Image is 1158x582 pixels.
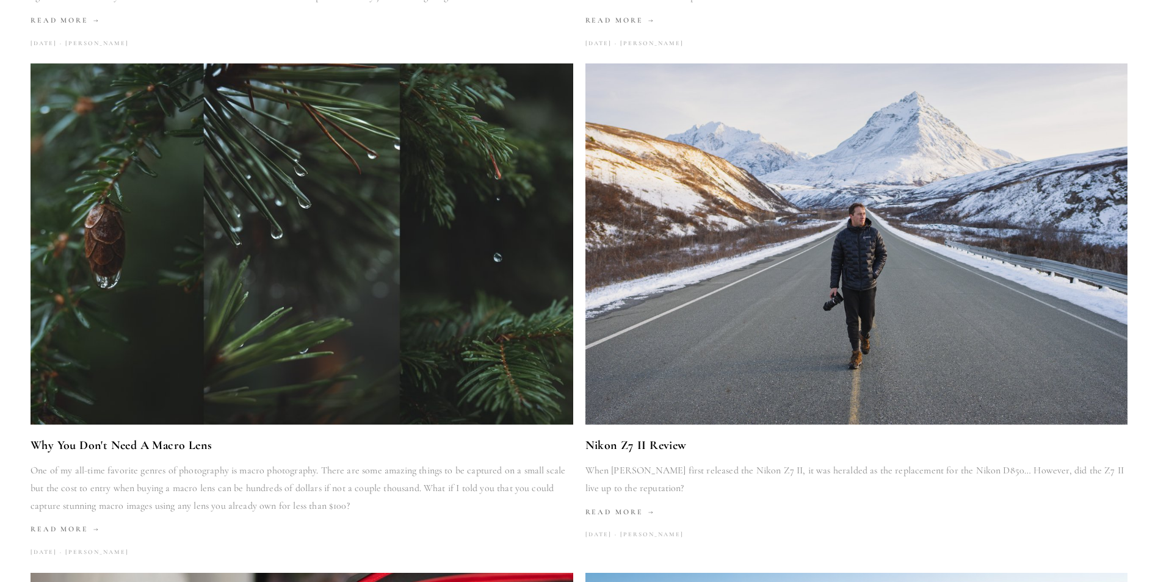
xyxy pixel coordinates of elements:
span: Read More [31,16,100,24]
p: When [PERSON_NAME] first released the Nikon Z7 II, it was heralded as the replacement for the Nik... [585,462,1128,497]
p: One of my all-time favorite genres of photography is macro photography. There are some amazing th... [31,462,573,514]
a: Read More [31,520,573,538]
time: [DATE] [31,35,57,52]
img: Why You Don't Need A Macro Lens [13,63,591,425]
span: Read More [585,508,655,516]
a: Read More [31,12,573,29]
a: Read More [585,503,1128,521]
time: [DATE] [585,35,612,52]
time: [DATE] [585,526,612,543]
a: Nikon Z7 II Review [585,435,1128,456]
a: [PERSON_NAME] [612,526,684,543]
a: Read More [585,12,1128,29]
a: [PERSON_NAME] [57,35,129,52]
span: Read More [585,16,655,24]
span: Read More [31,525,100,533]
a: [PERSON_NAME] [612,35,684,52]
a: Why You Don't Need A Macro Lens [31,435,573,456]
a: [PERSON_NAME] [57,544,129,561]
time: [DATE] [31,544,57,561]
